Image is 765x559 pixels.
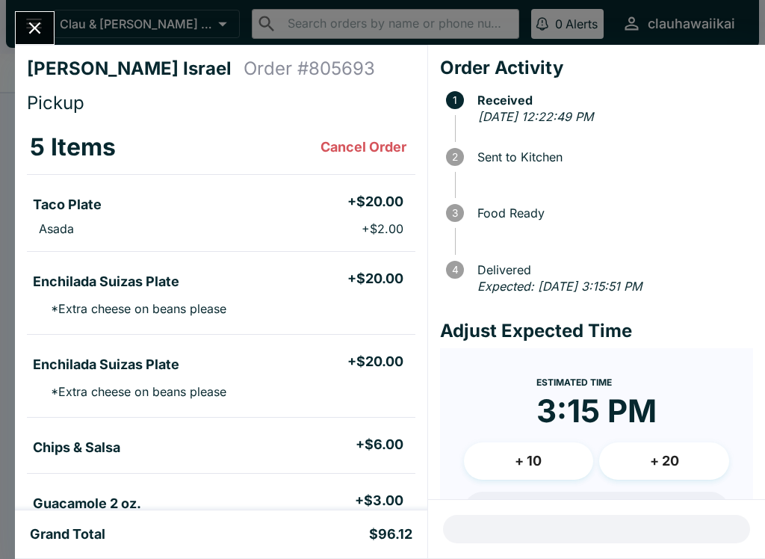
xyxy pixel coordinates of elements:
h5: + $20.00 [347,270,403,288]
span: Pickup [27,92,84,114]
h4: Order Activity [440,57,753,79]
h3: 5 Items [30,132,116,162]
h5: + $20.00 [347,193,403,211]
button: + 20 [599,442,729,480]
p: * Extra cheese on beans please [39,384,226,399]
span: Delivered [470,263,753,277]
h4: Adjust Expected Time [440,320,753,342]
h5: Taco Plate [33,196,102,214]
h5: Enchilada Suizas Plate [33,356,179,374]
h5: $96.12 [369,525,412,543]
table: orders table [27,120,415,529]
time: 3:15 PM [536,392,657,430]
text: 1 [453,94,457,106]
text: 2 [452,151,458,163]
button: Close [16,12,54,44]
h5: Enchilada Suizas Plate [33,273,179,291]
em: [DATE] 12:22:49 PM [478,109,593,124]
span: Food Ready [470,206,753,220]
p: + $2.00 [362,221,403,236]
h5: Grand Total [30,525,105,543]
em: Expected: [DATE] 3:15:51 PM [477,279,642,294]
text: 3 [452,207,458,219]
button: Cancel Order [315,132,412,162]
p: Asada [39,221,74,236]
span: Received [470,93,753,107]
p: * Extra cheese on beans please [39,301,226,316]
button: + 10 [464,442,594,480]
h5: + $20.00 [347,353,403,371]
h5: Guacamole 2 oz. [33,495,141,513]
h5: + $3.00 [355,492,403,510]
h5: + $6.00 [356,436,403,454]
h5: Chips & Salsa [33,439,120,457]
span: Sent to Kitchen [470,150,753,164]
text: 4 [451,264,458,276]
span: Estimated Time [536,377,612,388]
h4: Order # 805693 [244,58,375,80]
h4: [PERSON_NAME] Israel [27,58,244,80]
